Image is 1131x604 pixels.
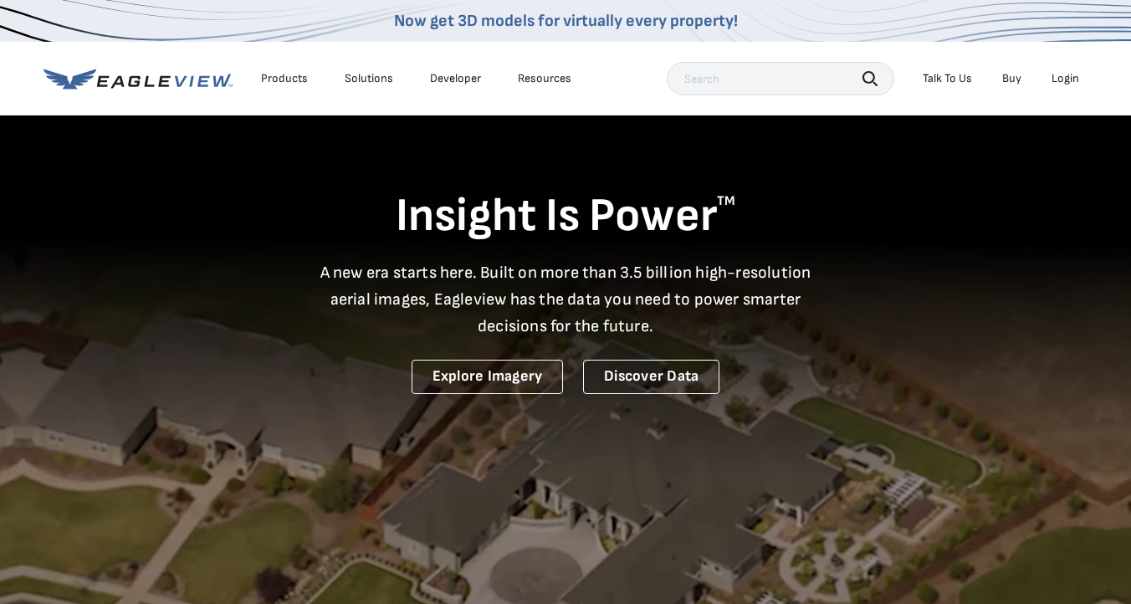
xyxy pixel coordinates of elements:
a: Discover Data [583,360,719,394]
input: Search [667,62,894,95]
div: Resources [518,71,571,86]
h1: Insight Is Power [43,187,1087,246]
a: Now get 3D models for virtually every property! [394,11,738,31]
a: Developer [430,71,481,86]
div: Login [1052,71,1079,86]
div: Products [261,71,308,86]
div: Solutions [345,71,393,86]
a: Explore Imagery [412,360,564,394]
a: Buy [1002,71,1021,86]
sup: TM [717,193,735,209]
div: Talk To Us [923,71,972,86]
p: A new era starts here. Built on more than 3.5 billion high-resolution aerial images, Eagleview ha... [310,259,821,340]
